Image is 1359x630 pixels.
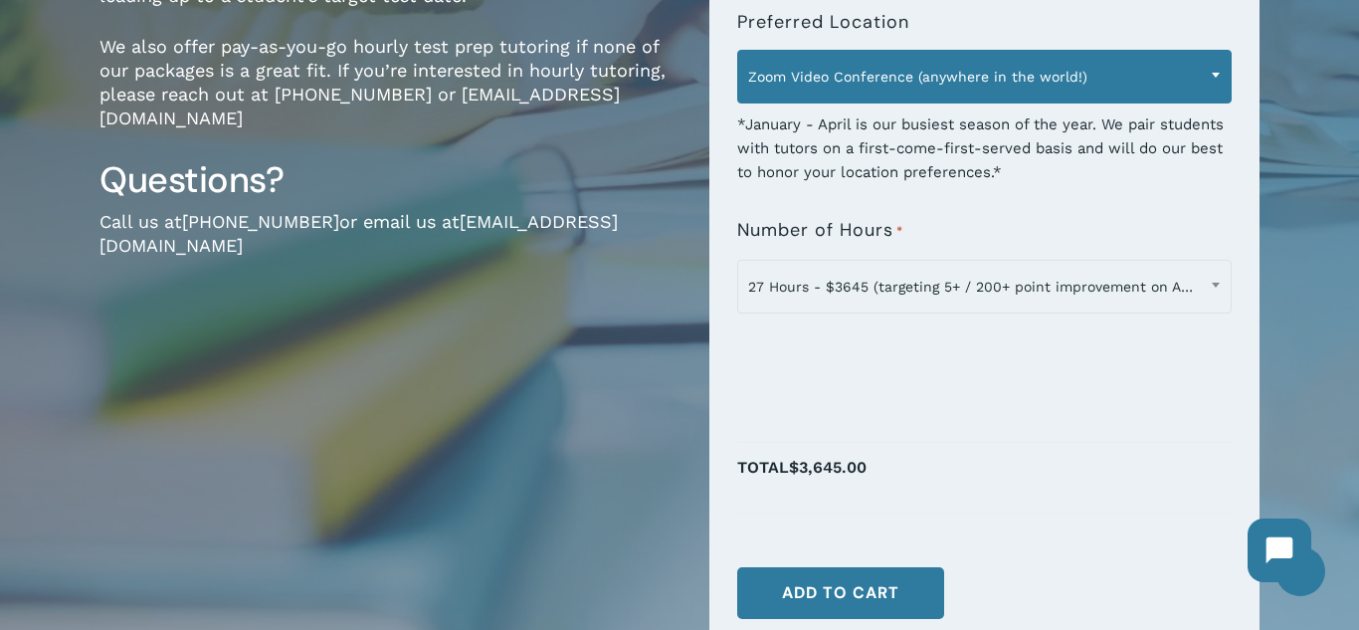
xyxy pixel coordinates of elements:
span: 27 Hours - $3645 (targeting 5+ / 200+ point improvement on ACT / SAT; reg. $4050) [738,266,1232,308]
span: Zoom Video Conference (anywhere in the world!) [738,56,1232,98]
label: Number of Hours [737,220,903,242]
a: [EMAIL_ADDRESS][DOMAIN_NAME] [99,211,618,256]
p: We also offer pay-as-you-go hourly test prep tutoring if none of our packages is a great fit. If ... [99,35,679,157]
label: Preferred Location [737,12,909,32]
div: *January - April is our busiest season of the year. We pair students with tutors on a first-come-... [737,100,1233,184]
span: 27 Hours - $3645 (targeting 5+ / 200+ point improvement on ACT / SAT; reg. $4050) [737,260,1233,314]
p: Total [737,453,1233,504]
iframe: reCAPTCHA [737,325,1040,403]
span: $3,645.00 [789,458,867,477]
p: Call us at or email us at [99,210,679,285]
h3: Questions? [99,157,679,203]
button: Add to cart [737,567,944,619]
a: [PHONE_NUMBER] [182,211,339,232]
span: Zoom Video Conference (anywhere in the world!) [737,50,1233,104]
iframe: Chatbot [1228,499,1331,602]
